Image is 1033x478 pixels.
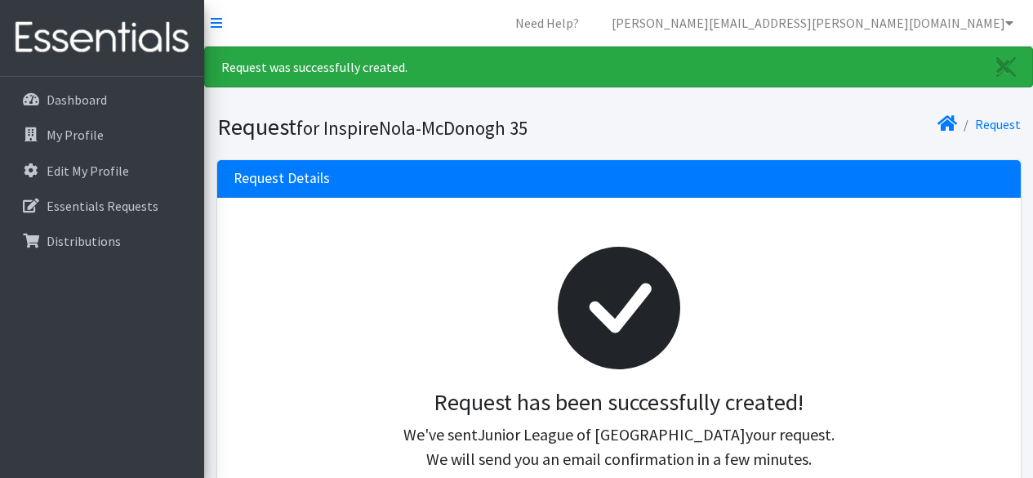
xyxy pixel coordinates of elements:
[47,163,129,179] p: Edit My Profile
[247,389,991,417] h3: Request has been successfully created!
[204,47,1033,87] div: Request was successfully created.
[247,422,991,471] p: We've sent your request. We will send you an email confirmation in a few minutes.
[980,47,1032,87] a: Close
[975,116,1021,132] a: Request
[7,225,198,257] a: Distributions
[599,7,1026,39] a: [PERSON_NAME][EMAIL_ADDRESS][PERSON_NAME][DOMAIN_NAME]
[7,154,198,187] a: Edit My Profile
[7,118,198,151] a: My Profile
[234,170,330,187] h3: Request Details
[502,7,592,39] a: Need Help?
[47,92,107,108] p: Dashboard
[296,116,528,140] small: for InspireNola-McDonogh 35
[7,11,198,65] img: HumanEssentials
[7,83,198,116] a: Dashboard
[478,424,746,444] span: Junior League of [GEOGRAPHIC_DATA]
[217,113,613,141] h1: Request
[47,127,104,143] p: My Profile
[47,198,158,214] p: Essentials Requests
[47,233,121,249] p: Distributions
[7,190,198,222] a: Essentials Requests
